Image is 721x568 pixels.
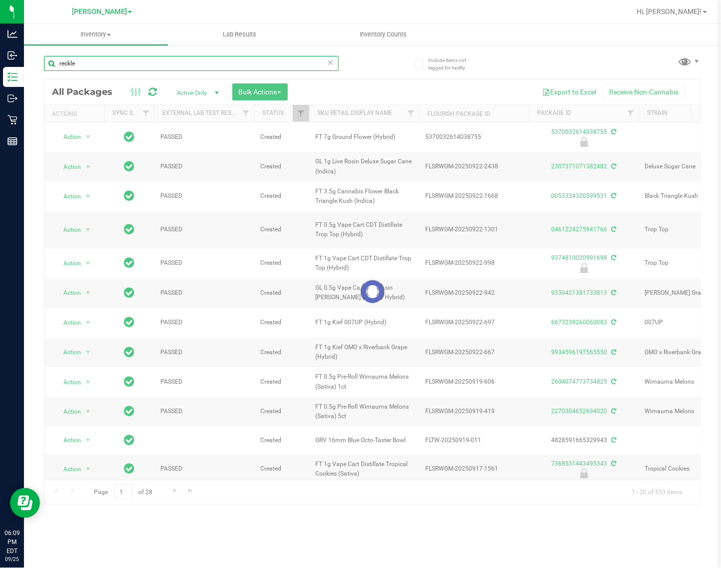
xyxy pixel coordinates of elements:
span: Hi, [PERSON_NAME]! [637,7,702,15]
inline-svg: Retail [7,115,17,125]
span: Lab Results [209,30,270,39]
a: Inventory [24,24,168,45]
inline-svg: Reports [7,136,17,146]
input: Search Package ID, Item Name, SKU, Lot or Part Number... [44,56,339,71]
span: Inventory [24,30,168,39]
span: [PERSON_NAME] [72,7,127,16]
a: Inventory Counts [312,24,456,45]
inline-svg: Inventory [7,72,17,82]
a: Lab Results [168,24,312,45]
span: Include items not tagged for facility [428,56,478,71]
span: Inventory Counts [346,30,420,39]
p: 09/25 [4,556,19,564]
inline-svg: Outbound [7,93,17,103]
iframe: Resource center [10,488,40,518]
span: Clear [327,56,334,69]
inline-svg: Analytics [7,29,17,39]
inline-svg: Inbound [7,50,17,60]
p: 06:09 PM EDT [4,529,19,556]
